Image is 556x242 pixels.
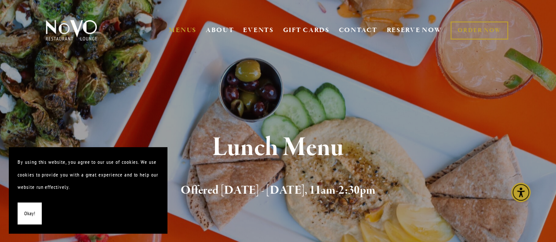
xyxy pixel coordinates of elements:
[206,26,234,35] a: ABOUT
[24,207,35,220] span: Okay!
[511,183,531,202] div: Accessibility Menu
[58,134,498,162] h1: Lunch Menu
[386,22,442,39] a: RESERVE NOW
[283,22,330,39] a: GIFT CARDS
[18,156,158,194] p: By using this website, you agree to our use of cookies. We use cookies to provide you with a grea...
[58,181,498,200] h2: Offered [DATE] - [DATE], 11am-2:30pm
[339,22,378,39] a: CONTACT
[243,26,273,35] a: EVENTS
[169,26,196,35] a: MENUS
[9,147,167,233] section: Cookie banner
[18,202,42,225] button: Okay!
[451,22,508,40] a: ORDER NOW
[44,19,99,41] img: Novo Restaurant &amp; Lounge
